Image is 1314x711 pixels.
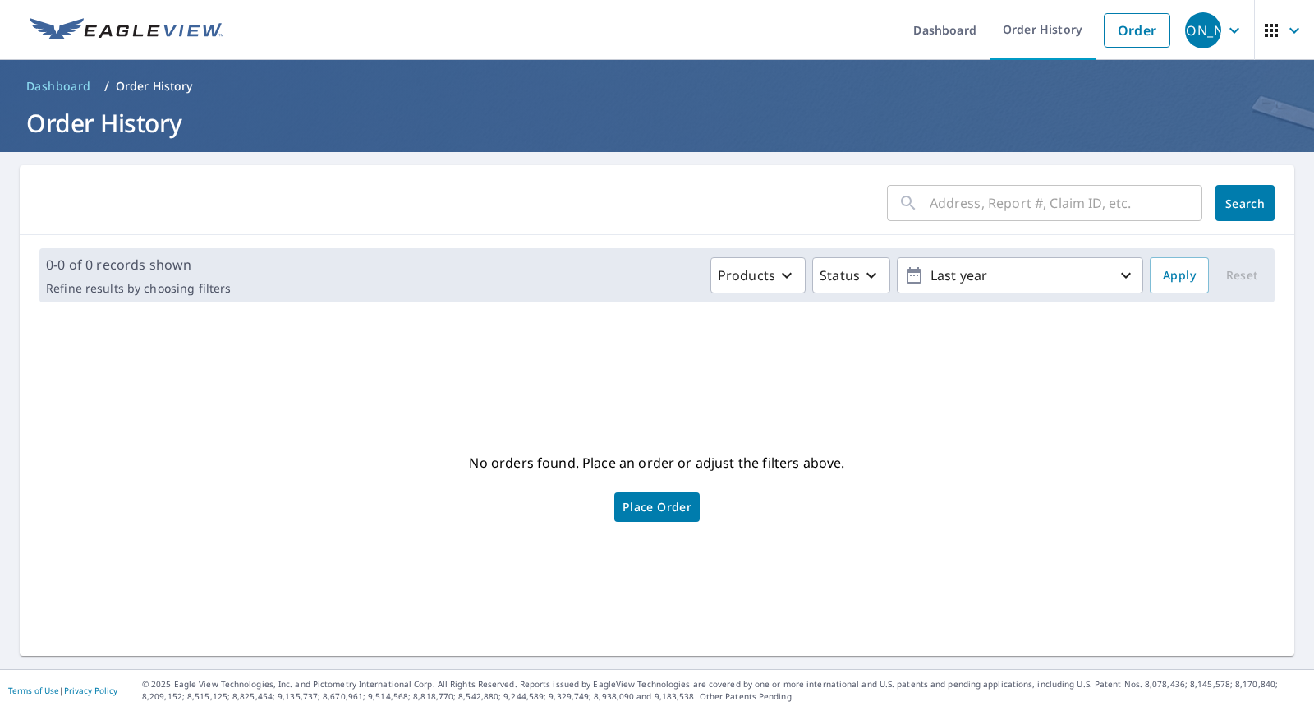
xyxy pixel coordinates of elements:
button: Products [710,257,806,293]
div: [PERSON_NAME] [1185,12,1221,48]
button: Status [812,257,890,293]
p: No orders found. Place an order or adjust the filters above. [469,450,844,476]
a: Privacy Policy [64,685,117,696]
p: 0-0 of 0 records shown [46,255,231,275]
li: / [104,76,109,96]
span: Place Order [623,503,691,511]
a: Place Order [614,492,700,522]
input: Address, Report #, Claim ID, etc. [930,180,1202,226]
p: Order History [116,78,193,95]
button: Search [1215,185,1275,221]
span: Apply [1163,265,1196,286]
h1: Order History [20,106,1294,140]
nav: breadcrumb [20,73,1294,99]
button: Apply [1150,257,1209,293]
p: | [8,686,117,695]
p: Last year [924,261,1116,290]
img: EV Logo [30,18,223,43]
a: Terms of Use [8,685,59,696]
span: Dashboard [26,78,91,95]
a: Order [1104,13,1170,48]
p: Status [820,265,860,285]
p: Refine results by choosing filters [46,281,231,296]
p: © 2025 Eagle View Technologies, Inc. and Pictometry International Corp. All Rights Reserved. Repo... [142,678,1306,703]
button: Last year [897,257,1143,293]
p: Products [718,265,775,285]
span: Search [1229,196,1261,211]
a: Dashboard [20,73,98,99]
